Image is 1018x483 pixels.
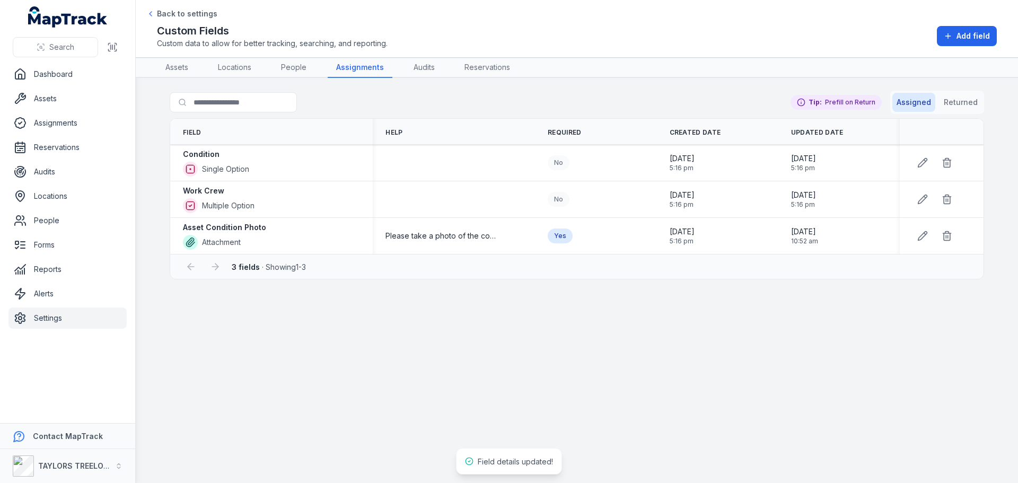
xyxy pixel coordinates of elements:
span: 5:16 pm [791,164,816,172]
time: 03/06/2025, 5:16:59 pm [670,190,695,209]
a: Dashboard [8,64,127,85]
a: Alerts [8,283,127,304]
time: 03/06/2025, 5:16:59 pm [670,226,695,245]
a: Forms [8,234,127,256]
div: No [548,155,569,170]
strong: TAYLORS TREELOPPING [38,461,127,470]
span: Please take a photo of the condition including any damage [385,231,496,241]
span: [DATE] [670,153,695,164]
span: Custom data to allow for better tracking, searching, and reporting. [157,38,388,49]
span: Required [548,128,581,137]
span: Help [385,128,402,137]
time: 03/06/2025, 5:16:59 pm [670,153,695,172]
span: 5:16 pm [670,164,695,172]
a: Audits [8,161,127,182]
span: [DATE] [791,153,816,164]
span: 5:16 pm [791,200,816,209]
button: Search [13,37,98,57]
span: [DATE] [670,190,695,200]
a: MapTrack [28,6,108,28]
span: [DATE] [670,226,695,237]
a: Reservations [456,58,519,78]
a: Assets [8,88,127,109]
span: Created Date [670,128,721,137]
div: Prefill on Return [791,95,882,110]
span: 10:52 am [791,237,818,245]
span: [DATE] [791,190,816,200]
a: Back to settings [146,8,217,19]
span: Field details updated! [478,457,553,466]
h2: Custom Fields [157,23,388,38]
button: Assigned [892,93,935,112]
span: Attachment [202,237,241,248]
a: People [8,210,127,231]
strong: Condition [183,149,220,160]
span: Updated Date [791,128,844,137]
span: 5:16 pm [670,200,695,209]
span: Back to settings [157,8,217,19]
a: Assignments [8,112,127,134]
span: Search [49,42,74,52]
div: Yes [548,229,573,243]
strong: 3 fields [232,262,260,271]
time: 03/06/2025, 5:16:59 pm [791,153,816,172]
a: Settings [8,308,127,329]
span: [DATE] [791,226,818,237]
a: Reports [8,259,127,280]
span: Add field [956,31,990,41]
a: Reservations [8,137,127,158]
a: Locations [209,58,260,78]
strong: Asset Condition Photo [183,222,266,233]
strong: Contact MapTrack [33,432,103,441]
a: Locations [8,186,127,207]
strong: Tip: [809,98,822,107]
a: Audits [405,58,443,78]
button: Returned [940,93,982,112]
span: Single Option [202,164,249,174]
span: Multiple Option [202,200,254,211]
strong: Work Crew [183,186,224,196]
span: Field [183,128,201,137]
a: People [273,58,315,78]
a: Assignments [328,58,392,78]
time: 01/09/2025, 10:52:34 am [791,226,818,245]
a: Assets [157,58,197,78]
button: Add field [937,26,997,46]
span: · Showing 1 - 3 [232,262,306,271]
time: 03/06/2025, 5:16:59 pm [791,190,816,209]
div: No [548,192,569,207]
span: 5:16 pm [670,237,695,245]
